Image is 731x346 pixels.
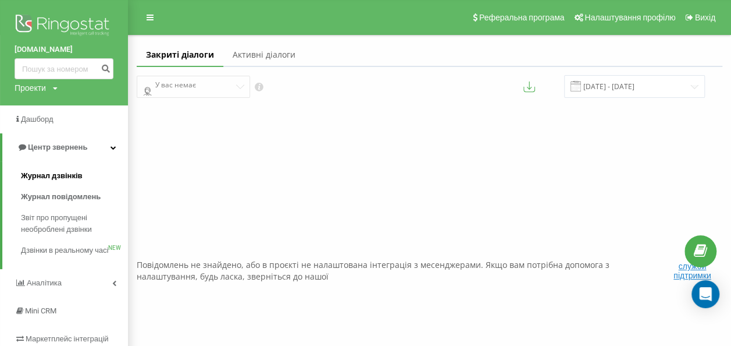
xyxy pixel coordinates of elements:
[21,191,101,203] span: Журнал повідомлень
[2,133,128,161] a: Центр звернень
[25,306,56,315] span: Mini CRM
[27,278,62,287] span: Аналiтика
[15,82,46,94] div: Проекти
[21,240,128,261] a: Дзвінки в реальному часіNEW
[15,44,113,55] a: [DOMAIN_NAME]
[21,115,54,123] span: Дашборд
[26,334,109,343] span: Маркетплейс інтеграцій
[21,165,128,186] a: Журнал дзвінків
[21,186,128,207] a: Журнал повідомлень
[15,12,113,41] img: Ringostat logo
[21,245,108,256] span: Дзвінки в реальному часі
[584,13,675,22] span: Налаштування профілю
[695,13,715,22] span: Вихід
[662,261,722,281] button: служби підтримки
[691,280,719,308] div: Open Intercom Messenger
[137,44,223,67] a: Закриті діалоги
[223,44,305,67] a: Активні діалоги
[21,170,83,182] span: Журнал дзвінків
[21,212,122,235] span: Звіт про пропущені необроблені дзвінки
[479,13,565,22] span: Реферальна програма
[523,81,535,93] button: Експортувати повідомлення
[21,207,128,240] a: Звіт про пропущені необроблені дзвінки
[28,143,87,151] span: Центр звернень
[15,58,113,79] input: Пошук за номером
